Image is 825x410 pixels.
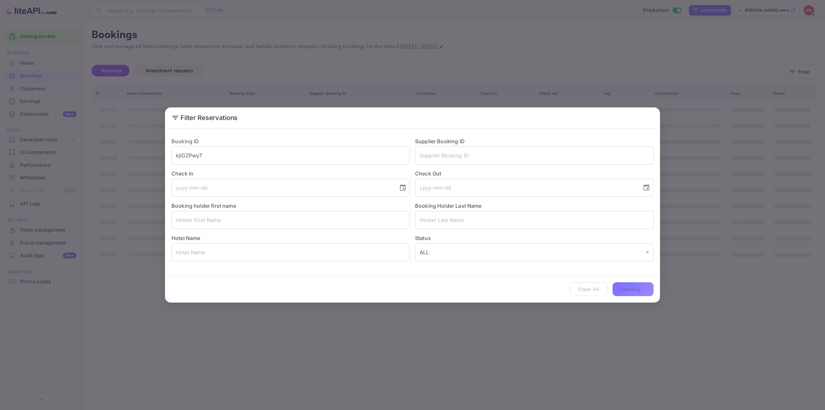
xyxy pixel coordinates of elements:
[640,181,653,194] button: Choose date
[171,179,394,197] input: yyyy-mm-dd
[171,170,410,177] label: Check In
[415,243,654,261] div: ALL
[415,203,482,209] label: Booking Holder Last Name
[415,146,654,165] input: Supplier Booking ID
[415,170,654,177] label: Check Out
[171,138,199,145] label: Booking ID
[165,107,660,128] h2: Filter Reservations
[415,211,654,229] input: Holder Last Name
[415,234,654,242] label: Status
[415,138,465,145] label: Supplier Booking ID
[171,146,410,165] input: Booking ID
[171,211,410,229] input: Holder First Name
[171,235,200,241] label: Hotel Name
[415,179,637,197] input: yyyy-mm-dd
[171,203,236,209] label: Booking holder first name
[171,243,410,261] input: Hotel Name
[396,181,409,194] button: Choose date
